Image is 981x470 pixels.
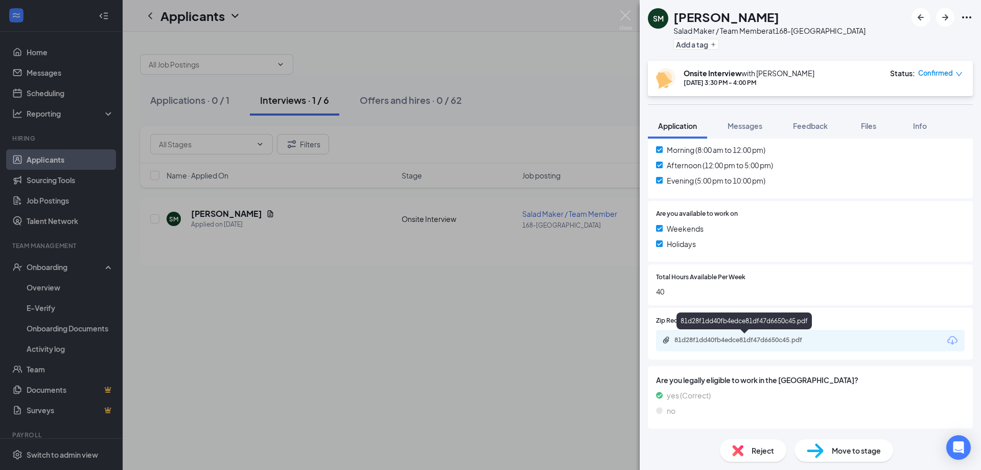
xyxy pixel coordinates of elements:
[793,121,828,130] span: Feedback
[684,68,814,78] div: with [PERSON_NAME]
[656,316,717,326] span: Zip Recruiter Resume
[667,390,711,401] span: yes (Correct)
[656,273,745,282] span: Total Hours Available Per Week
[955,71,963,78] span: down
[861,121,876,130] span: Files
[673,26,866,36] div: Salad Maker / Team Member at 168-[GEOGRAPHIC_DATA]
[653,13,664,24] div: SM
[684,69,741,78] b: Onsite Interview
[915,11,927,24] svg: ArrowLeftNew
[832,445,881,456] span: Move to stage
[961,11,973,24] svg: Ellipses
[913,121,927,130] span: Info
[674,336,818,344] div: 81d28f1dd40fb4edce81df47d6650c45.pdf
[658,121,697,130] span: Application
[684,78,814,87] div: [DATE] 3:30 PM - 4:00 PM
[667,223,704,234] span: Weekends
[667,160,773,171] span: Afternoon (12:00 pm to 5:00 pm)
[662,336,828,346] a: Paperclip81d28f1dd40fb4edce81df47d6650c45.pdf
[667,405,675,416] span: no
[656,286,965,297] span: 40
[890,68,915,78] div: Status :
[656,209,738,219] span: Are you available to work on
[667,175,765,186] span: Evening (5:00 pm to 10:00 pm)
[662,336,670,344] svg: Paperclip
[710,41,716,48] svg: Plus
[673,39,719,50] button: PlusAdd a tag
[728,121,762,130] span: Messages
[936,8,954,27] button: ArrowRight
[752,445,774,456] span: Reject
[667,238,696,250] span: Holidays
[912,8,930,27] button: ArrowLeftNew
[918,68,953,78] span: Confirmed
[667,144,765,155] span: Morning (8:00 am to 12:00 pm)
[946,334,959,347] svg: Download
[656,374,965,386] span: Are you legally eligible to work in the [GEOGRAPHIC_DATA]?
[939,11,951,24] svg: ArrowRight
[676,312,812,329] div: 81d28f1dd40fb4edce81df47d6650c45.pdf
[946,435,971,460] div: Open Intercom Messenger
[673,8,779,26] h1: [PERSON_NAME]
